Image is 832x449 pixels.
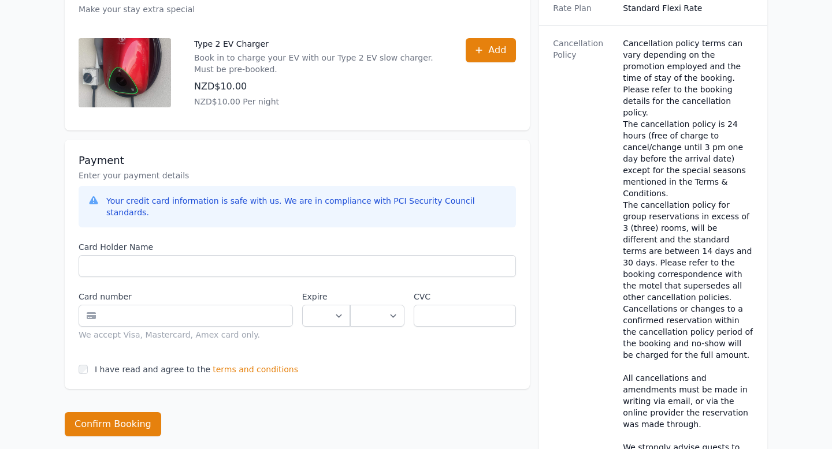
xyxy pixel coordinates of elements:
p: NZD$10.00 Per night [194,96,443,107]
dd: Standard Flexi Rate [623,2,753,14]
label: Expire [302,291,350,302]
span: terms and conditions [213,364,298,375]
label: Card Holder Name [79,241,516,253]
p: Enter your payment details [79,170,516,181]
label: . [350,291,404,302]
h3: Payment [79,154,516,167]
div: We accept Visa, Mastercard, Amex card only. [79,329,293,341]
p: NZD$10.00 [194,80,443,93]
img: Type 2 EV Charger [79,38,171,107]
label: CVC [414,291,516,302]
div: Your credit card information is safe with us. We are in compliance with PCI Security Council stan... [106,195,507,218]
label: Card number [79,291,293,302]
button: Confirm Booking [65,412,161,436]
button: Add [466,38,516,62]
p: Make your stay extra special [79,3,516,15]
p: Book in to charge your EV with our Type 2 EV slow charger. Must be pre-booked. [194,52,443,75]
span: Add [488,43,506,57]
label: I have read and agree to the [95,365,210,374]
p: Type 2 EV Charger [194,38,443,50]
dt: Rate Plan [553,2,614,14]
